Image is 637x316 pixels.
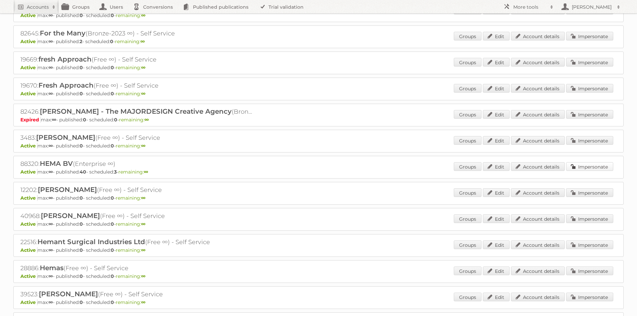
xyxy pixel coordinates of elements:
[111,247,114,253] strong: 0
[511,32,565,40] a: Account details
[20,117,41,123] span: Expired
[80,169,86,175] strong: 40
[48,65,53,71] strong: ∞
[483,136,510,145] a: Edit
[566,240,613,249] a: Impersonate
[111,65,114,71] strong: 0
[483,240,510,249] a: Edit
[111,273,114,279] strong: 0
[20,264,254,273] h2: 28886: (Free ∞) - Self Service
[20,273,617,279] p: max: - published: - scheduled: -
[454,58,482,67] a: Groups
[40,29,86,37] span: For the Many
[483,188,510,197] a: Edit
[111,12,114,18] strong: 0
[566,293,613,301] a: Impersonate
[111,143,114,149] strong: 0
[116,247,145,253] span: remaining:
[20,290,254,299] h2: 39523: (Free ∞) - Self Service
[511,267,565,275] a: Account details
[36,133,95,141] span: [PERSON_NAME]
[20,38,617,44] p: max: - published: - scheduled: -
[454,240,482,249] a: Groups
[116,273,145,279] span: remaining:
[116,91,145,97] span: remaining:
[20,273,37,279] span: Active
[20,195,617,201] p: max: - published: - scheduled: -
[116,299,145,305] span: remaining:
[20,169,617,175] p: max: - published: - scheduled: -
[20,195,37,201] span: Active
[38,55,92,63] span: fresh Approach
[80,221,83,227] strong: 0
[454,188,482,197] a: Groups
[511,293,565,301] a: Account details
[566,32,613,40] a: Impersonate
[48,91,53,97] strong: ∞
[48,247,53,253] strong: ∞
[20,55,254,64] h2: 19669: (Free ∞) - Self Service
[566,84,613,93] a: Impersonate
[37,238,145,246] span: Hemant Surgical Industries Ltd
[454,110,482,119] a: Groups
[141,247,145,253] strong: ∞
[111,221,114,227] strong: 0
[140,38,145,44] strong: ∞
[80,273,83,279] strong: 0
[38,81,94,89] span: Fresh Approach
[116,195,145,201] span: remaining:
[511,58,565,67] a: Account details
[483,84,510,93] a: Edit
[20,107,254,116] h2: 82426: (Bronze ∞) - TRIAL - Self Service
[111,91,114,97] strong: 0
[83,117,86,123] strong: 0
[566,162,613,171] a: Impersonate
[511,162,565,171] a: Account details
[483,293,510,301] a: Edit
[80,143,83,149] strong: 0
[20,143,617,149] p: max: - published: - scheduled: -
[454,162,482,171] a: Groups
[20,12,617,18] p: max: - published: - scheduled: -
[118,169,148,175] span: remaining:
[48,299,53,305] strong: ∞
[141,221,145,227] strong: ∞
[48,195,53,201] strong: ∞
[20,221,617,227] p: max: - published: - scheduled: -
[80,91,83,97] strong: 0
[20,247,617,253] p: max: - published: - scheduled: -
[511,188,565,197] a: Account details
[566,188,613,197] a: Impersonate
[483,162,510,171] a: Edit
[80,299,83,305] strong: 0
[454,32,482,40] a: Groups
[144,117,149,123] strong: ∞
[20,186,254,194] h2: 12202: (Free ∞) - Self Service
[80,12,83,18] strong: 0
[141,65,145,71] strong: ∞
[20,238,254,246] h2: 22516: (Free ∞) - Self Service
[570,4,614,10] h2: [PERSON_NAME]
[20,299,617,305] p: max: - published: - scheduled: -
[141,91,145,97] strong: ∞
[20,38,37,44] span: Active
[40,107,232,115] span: [PERSON_NAME] - The MAJORDESIGN Creative Agency
[111,299,114,305] strong: 0
[144,169,148,175] strong: ∞
[48,273,53,279] strong: ∞
[80,38,82,44] strong: 2
[483,110,510,119] a: Edit
[566,136,613,145] a: Impersonate
[114,117,117,123] strong: 0
[48,38,53,44] strong: ∞
[48,143,53,149] strong: ∞
[513,4,547,10] h2: More tools
[119,117,149,123] span: remaining:
[27,4,49,10] h2: Accounts
[116,221,145,227] span: remaining:
[41,212,100,220] span: [PERSON_NAME]
[511,84,565,93] a: Account details
[39,290,98,298] span: [PERSON_NAME]
[511,136,565,145] a: Account details
[483,58,510,67] a: Edit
